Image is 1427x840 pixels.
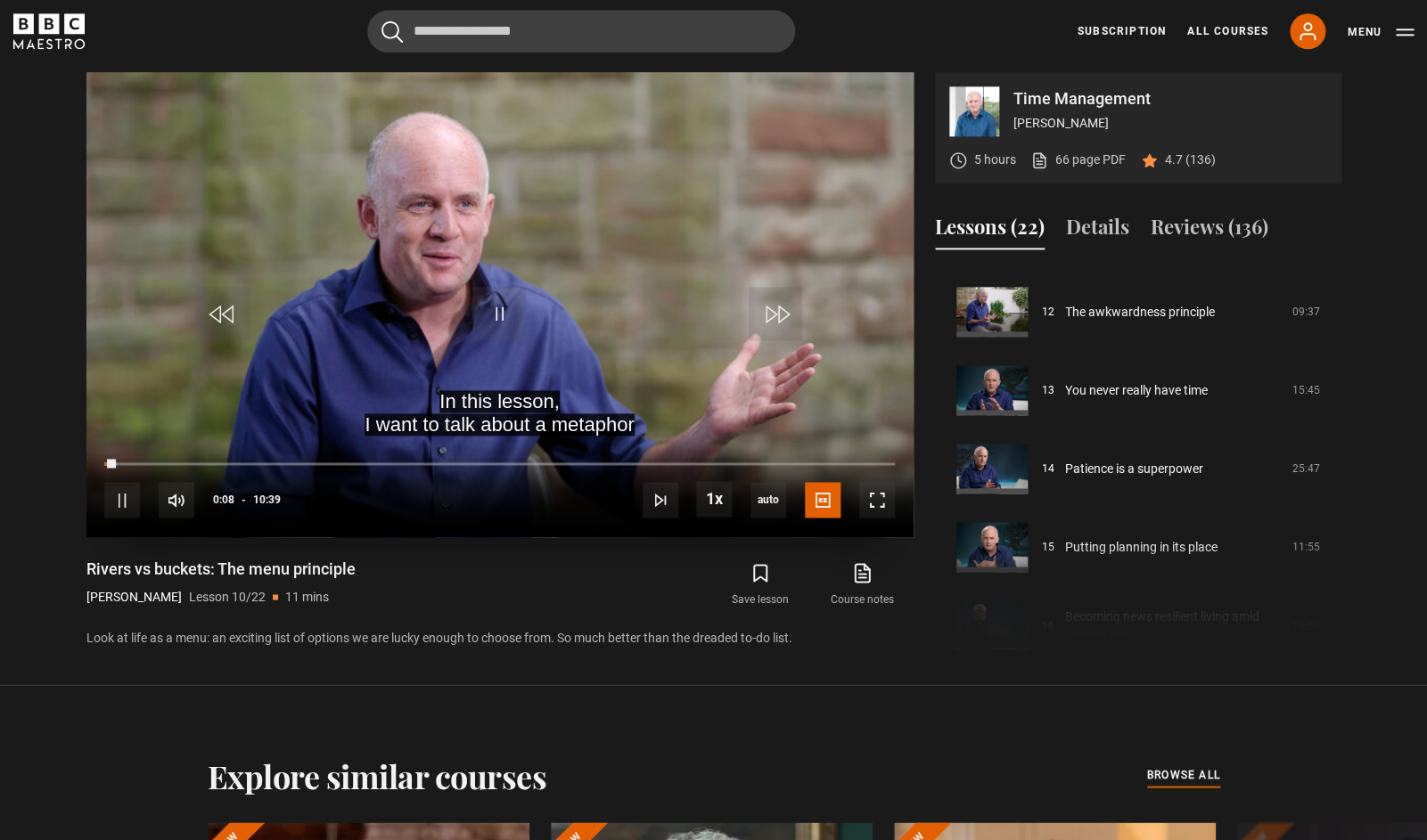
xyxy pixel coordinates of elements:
p: 4.7 (136) [1165,151,1216,169]
button: Details [1066,212,1129,249]
a: Course notes [811,559,913,610]
input: Search [367,10,795,53]
button: Captions [805,482,841,518]
span: - [242,493,246,506]
a: 66 page PDF [1030,151,1126,169]
span: 10:39 [253,484,281,516]
h1: Rivers vs buckets: The menu principle [86,559,356,580]
button: Toggle navigation [1347,23,1414,41]
p: [PERSON_NAME] [1013,114,1327,133]
h2: Explore similar courses [208,756,547,794]
video-js: Video Player [86,72,914,537]
p: 11 mins [285,587,329,606]
a: browse all [1147,765,1220,785]
div: Progress Bar [104,462,894,466]
p: [PERSON_NAME] [86,587,182,606]
button: Fullscreen [859,482,895,518]
p: Lesson 10/22 [189,587,266,606]
span: auto [750,482,786,518]
button: Lessons (22) [935,212,1045,249]
button: Reviews (136) [1151,212,1268,249]
a: Subscription [1078,23,1166,39]
button: Next Lesson [643,482,678,518]
button: Mute [159,482,194,518]
a: All Courses [1187,23,1268,39]
a: The awkwardness principle [1065,303,1215,322]
p: 5 hours [974,151,1016,169]
p: Look at life as a menu: an exciting list of options we are lucky enough to choose from. So much b... [86,628,914,647]
a: Patience is a superpower [1065,460,1203,478]
a: You never really have time [1065,381,1208,400]
span: browse all [1147,765,1220,783]
span: 0:08 [213,484,234,516]
p: Time Management [1013,91,1327,107]
svg: BBC Maestro [13,13,85,49]
a: Putting planning in its place [1065,538,1218,557]
button: Submit the search query [381,20,403,43]
button: Playback Rate [696,481,732,517]
div: Current quality: 720p [750,482,786,518]
button: Pause [104,482,140,518]
button: Save lesson [709,559,811,610]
